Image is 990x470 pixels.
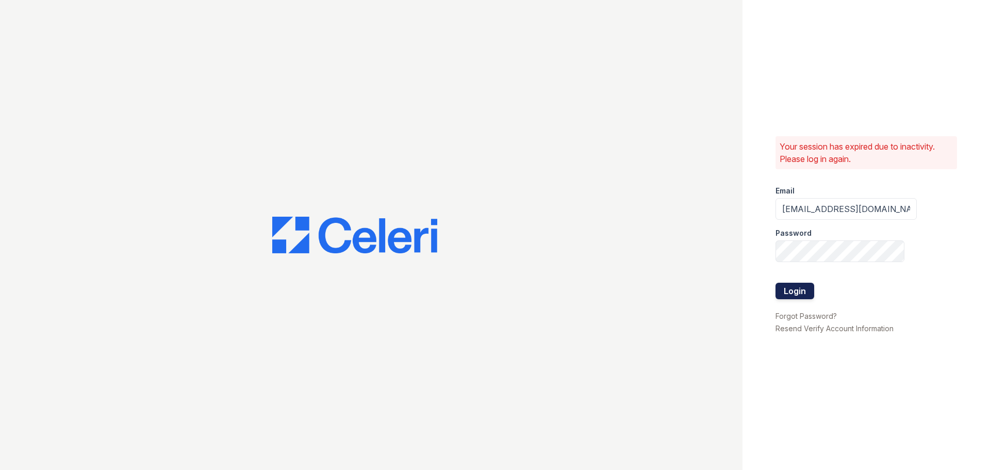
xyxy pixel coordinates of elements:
[775,283,814,299] button: Login
[775,324,894,333] a: Resend Verify Account Information
[775,312,837,320] a: Forgot Password?
[775,228,812,238] label: Password
[775,186,795,196] label: Email
[780,140,953,165] p: Your session has expired due to inactivity. Please log in again.
[272,217,437,254] img: CE_Logo_Blue-a8612792a0a2168367f1c8372b55b34899dd931a85d93a1a3d3e32e68fde9ad4.png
